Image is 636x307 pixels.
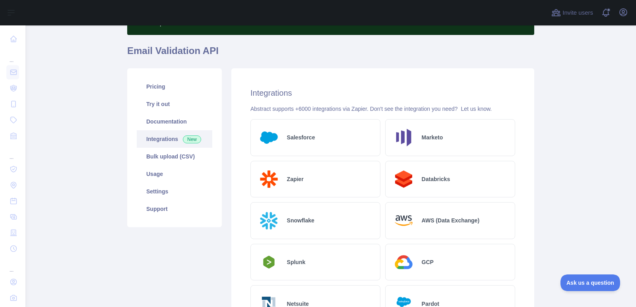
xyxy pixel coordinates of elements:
a: Pricing [137,78,212,95]
img: Logo [257,253,281,271]
button: Invite users [550,6,595,19]
a: Bulk upload (CSV) [137,148,212,165]
img: Logo [392,126,415,149]
div: ... [6,48,19,64]
h2: Splunk [287,258,306,266]
a: Try it out [137,95,212,113]
img: Logo [257,126,281,149]
a: Documentation [137,113,212,130]
a: Support [137,200,212,218]
iframe: Toggle Customer Support [560,274,620,291]
img: Logo [392,168,415,191]
span: New [183,135,201,143]
img: Logo [257,209,281,232]
h2: Salesforce [287,133,315,141]
a: Integrations New [137,130,212,148]
h2: GCP [422,258,434,266]
h1: Email Validation API [127,44,534,64]
a: Usage [137,165,212,183]
h2: Marketo [422,133,443,141]
img: Logo [257,168,281,191]
h2: Zapier [287,175,304,183]
h2: AWS (Data Exchange) [422,216,479,224]
div: ... [6,257,19,273]
div: ... [6,145,19,160]
img: Logo [392,251,415,274]
h2: Snowflake [287,216,314,224]
div: Abstract supports +6000 integrations via Zapier. Don't see the integration you need? [250,105,515,113]
span: Invite users [562,8,593,17]
img: Logo [392,209,415,232]
h2: Databricks [422,175,450,183]
a: Settings [137,183,212,200]
button: Let us know. [461,105,492,113]
h2: Integrations [250,87,515,98]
